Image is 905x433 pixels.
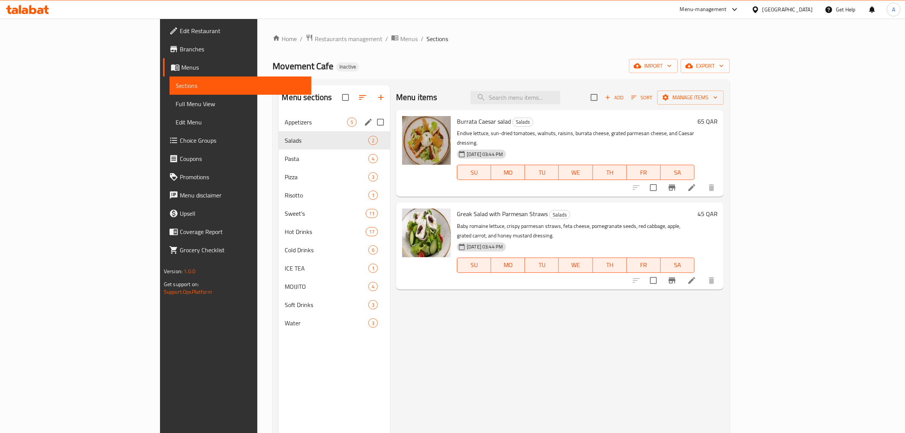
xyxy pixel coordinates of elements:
[285,209,365,218] span: Sweet's
[279,314,390,332] div: Water3
[663,271,681,290] button: Branch-specific-item
[176,81,305,90] span: Sections
[369,320,377,327] span: 3
[180,45,305,54] span: Branches
[604,93,624,102] span: Add
[285,154,368,163] span: Pasta
[163,150,311,168] a: Coupons
[512,118,533,127] div: Salads
[279,168,390,186] div: Pizza3
[176,118,305,127] span: Edit Menu
[368,191,378,200] div: items
[593,258,627,273] button: TH
[338,89,353,105] span: Select all sections
[163,223,311,241] a: Coverage Report
[279,150,390,168] div: Pasta4
[184,266,195,276] span: 1.0.0
[176,99,305,108] span: Full Menu View
[494,259,522,271] span: MO
[631,93,652,102] span: Sort
[635,61,672,71] span: import
[697,209,718,219] h6: 45 QAR
[400,34,418,43] span: Menus
[602,92,626,103] span: Add item
[285,245,368,255] span: Cold Drinks
[347,118,357,127] div: items
[285,118,347,127] span: Appetizers
[163,204,311,223] a: Upsell
[285,300,368,309] div: Soft Drinks
[687,183,696,192] a: Edit menu item
[369,174,377,181] span: 3
[892,5,895,14] span: A
[702,271,721,290] button: delete
[630,259,658,271] span: FR
[663,178,681,197] button: Branch-specific-item
[626,92,657,103] span: Sort items
[180,154,305,163] span: Coupons
[369,155,377,162] span: 4
[285,264,368,273] span: ICE TEA
[285,136,368,145] div: Salads
[369,283,377,290] span: 4
[627,165,661,180] button: FR
[586,89,602,105] span: Select section
[315,34,382,43] span: Restaurants management
[457,208,548,220] span: Greak Salad with Parmesan Straws
[279,113,390,131] div: Appetizers5edit
[163,168,311,186] a: Promotions
[164,266,182,276] span: Version:
[596,167,624,178] span: TH
[602,92,626,103] button: Add
[285,227,365,236] span: Hot Drinks
[180,26,305,35] span: Edit Restaurant
[664,167,691,178] span: SA
[687,61,724,71] span: export
[687,276,696,285] a: Edit menu item
[697,116,718,127] h6: 65 QAR
[368,154,378,163] div: items
[491,165,525,180] button: MO
[661,165,694,180] button: SA
[562,167,590,178] span: WE
[421,34,423,43] li: /
[402,116,451,165] img: Burrata Caesar salad
[353,88,372,107] span: Sort sections
[366,209,378,218] div: items
[513,118,533,126] span: Salads
[525,165,559,180] button: TU
[762,5,813,14] div: [GEOGRAPHIC_DATA]
[593,165,627,180] button: TH
[180,209,305,218] span: Upsell
[369,192,377,199] span: 1
[525,258,559,273] button: TU
[550,210,570,219] span: Salads
[645,272,661,288] span: Select to update
[457,116,511,127] span: Burrata Caesar salad
[559,165,593,180] button: WE
[366,210,377,217] span: 11
[279,223,390,241] div: Hot Drinks17
[657,91,724,105] button: Manage items
[180,191,305,200] span: Menu disclaimer
[369,137,377,144] span: 2
[170,95,311,113] a: Full Menu View
[279,241,390,259] div: Cold Drinks6
[336,64,359,70] span: Inactive
[163,241,311,259] a: Grocery Checklist
[596,259,624,271] span: TH
[285,172,368,181] div: Pizza
[457,258,491,273] button: SU
[285,191,368,200] span: Risotto
[494,167,522,178] span: MO
[180,245,305,255] span: Grocery Checklist
[681,59,730,73] button: export
[464,151,506,158] span: [DATE] 03:44 PM
[366,228,377,236] span: 17
[426,34,448,43] span: Sections
[663,93,718,102] span: Manage items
